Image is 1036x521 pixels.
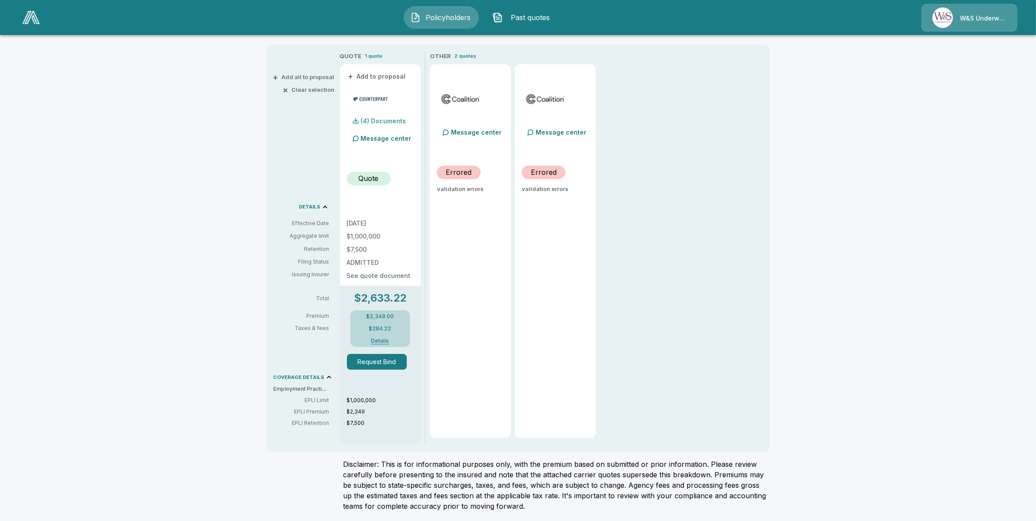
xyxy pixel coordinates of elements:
span: Request Bind [347,354,414,370]
p: $284.22 [369,326,392,331]
p: $1,000,000 [347,233,414,240]
p: validation errors [522,186,589,192]
img: Agency Icon [932,7,953,28]
p: Issuing Insurer [274,271,329,278]
p: Taxes & fees [274,326,336,331]
p: $1,000,000 [347,396,421,404]
span: + [348,73,353,80]
button: Past quotes IconPast quotes [486,6,561,29]
p: validation errors [437,186,504,192]
p: 2 [454,52,457,60]
img: coalitionmlsurplus [440,92,481,105]
p: $2,349.00 [367,314,394,319]
button: +Add all to proposal [275,74,335,80]
p: Message center [361,134,412,143]
button: ×Clear selection [285,87,335,93]
p: See quote document [347,273,414,279]
p: Quote [359,173,379,184]
p: Effective Date [274,219,329,227]
span: Past quotes [506,12,554,23]
p: $2,633.22 [354,293,406,303]
p: 1 quote [365,52,383,60]
img: AA Logo [22,11,40,24]
p: DETAILS [299,205,321,209]
button: Request Bind [347,354,407,370]
p: QUOTE [340,52,362,61]
img: Past quotes Icon [492,12,503,23]
p: EPLI Premium: Employment Practices Liability Premium [274,408,329,416]
a: Agency IconW&S Underwriters [922,4,1017,31]
p: ADMITTED [347,260,414,266]
span: Policyholders [424,12,472,23]
p: $2,349 [347,408,421,416]
button: Policyholders IconPolicyholders [404,6,479,29]
span: + [273,74,278,80]
p: Message center [451,128,502,137]
p: W&S Underwriters [960,14,1006,23]
p: Employment Practices Liability (EPLI) [274,385,336,393]
span: × [283,87,288,93]
p: EPLI Limit: Employment Practices Liability Limit [274,396,329,404]
p: [DATE] [347,220,414,226]
img: coalitionmladmitted [525,92,566,105]
p: Errored [446,167,471,177]
p: Filing Status [274,258,329,266]
p: Premium [274,313,336,319]
button: Details [363,338,398,344]
p: Aggregate limit [274,232,329,240]
img: counterpartmladmitted [350,92,391,105]
p: $7,500 [347,419,421,427]
p: OTHER [430,52,451,61]
img: Policyholders Icon [410,12,421,23]
p: (4) Documents [361,118,406,124]
p: Disclaimer: This is for informational purposes only, with the premium based on submitted or prior... [343,459,770,511]
p: EPLI Retention: Employment Practices Liability Retention [274,419,329,427]
p: Retention [274,245,329,253]
button: +Add to proposal [347,72,408,81]
p: Errored [531,167,557,177]
p: $7,500 [347,247,414,253]
p: COVERAGE DETAILS [274,375,325,380]
p: Message center [536,128,586,137]
p: Total [274,296,336,301]
p: quotes [459,52,476,60]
